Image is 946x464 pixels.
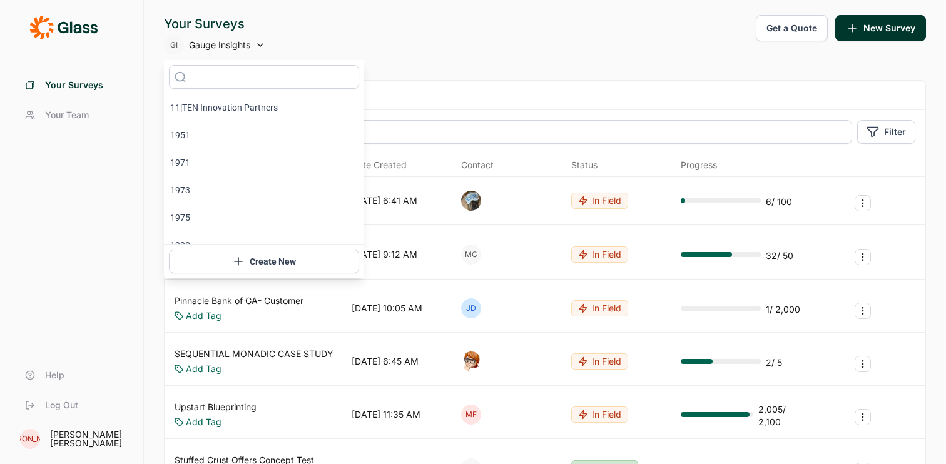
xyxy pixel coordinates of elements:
[756,15,828,41] button: Get a Quote
[352,302,422,315] div: [DATE] 10:05 AM
[45,79,103,91] span: Your Surveys
[164,121,364,149] li: 1951
[766,356,782,369] div: 2 / 5
[855,409,871,425] button: Survey Actions
[45,109,89,121] span: Your Team
[571,300,628,316] button: In Field
[766,303,800,316] div: 1 / 2,000
[186,310,221,322] a: Add Tag
[766,196,792,208] div: 6 / 100
[571,159,598,171] div: Status
[164,149,364,176] li: 1971
[461,191,481,211] img: ocn8z7iqvmiiaveqkfqd.png
[835,15,926,41] button: New Survey
[175,295,303,307] a: Pinnacle Bank of GA- Customer
[855,249,871,265] button: Survey Actions
[461,405,481,425] div: MF
[352,408,420,421] div: [DATE] 11:35 AM
[50,430,128,448] div: [PERSON_NAME] [PERSON_NAME]
[352,194,417,207] div: [DATE] 6:41 AM
[855,356,871,372] button: Survey Actions
[884,126,906,138] span: Filter
[571,193,628,209] button: In Field
[352,355,419,368] div: [DATE] 6:45 AM
[164,204,364,231] li: 1975
[164,231,364,259] li: 1990
[758,403,806,428] div: 2,005 / 2,100
[855,195,871,211] button: Survey Actions
[857,120,915,144] button: Filter
[164,35,184,55] div: GI
[45,369,64,381] span: Help
[855,303,871,319] button: Survey Actions
[571,246,628,263] button: In Field
[20,429,40,449] div: [PERSON_NAME]
[175,348,333,360] a: SEQUENTIAL MONADIC CASE STUDY
[164,15,265,33] div: Your Surveys
[461,245,481,265] div: MC
[45,399,78,411] span: Log Out
[352,159,407,171] span: Date Created
[766,250,793,262] div: 32 / 50
[164,94,364,121] li: 11|TEN Innovation Partners
[175,401,257,413] a: Upstart Blueprinting
[461,351,481,371] img: o7kyh2p2njg4amft5nuk.png
[164,176,364,204] li: 1973
[352,248,417,261] div: [DATE] 9:12 AM
[186,363,221,375] a: Add Tag
[681,159,717,171] div: Progress
[169,250,359,273] button: Create New
[461,159,494,171] div: Contact
[186,416,221,428] a: Add Tag
[175,120,852,144] input: Search
[189,39,250,51] span: Gauge Insights
[571,353,628,370] button: In Field
[461,298,481,318] div: JD
[571,406,628,423] button: In Field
